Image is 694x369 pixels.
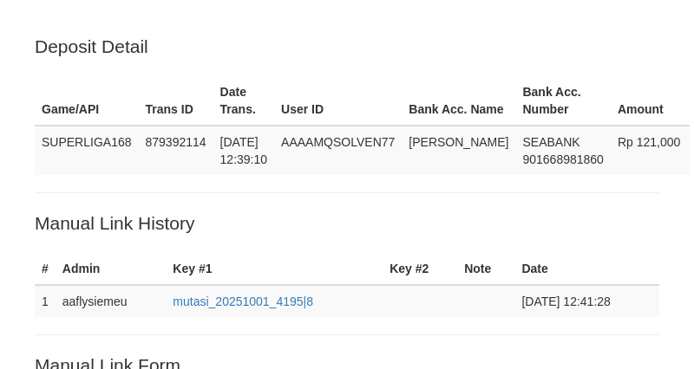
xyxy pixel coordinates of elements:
[139,76,213,126] th: Trans ID
[173,295,313,308] a: mutasi_20251001_4195|8
[515,76,610,126] th: Bank Acc. Number
[56,285,167,317] td: aaflysiemeu
[611,76,690,126] th: Amount
[618,135,680,149] span: Rp 121,000
[514,285,659,317] td: [DATE] 12:41:28
[522,135,579,149] span: SEABANK
[220,135,268,166] span: [DATE] 12:39:10
[514,253,659,285] th: Date
[35,253,56,285] th: #
[56,253,167,285] th: Admin
[35,34,659,59] p: Deposit Detail
[274,76,402,126] th: User ID
[139,126,213,175] td: 879392114
[383,253,457,285] th: Key #2
[522,152,603,166] span: Copy 901668981860 to clipboard
[402,76,515,126] th: Bank Acc. Name
[281,135,395,149] span: AAAAMQSOLVEN77
[35,76,139,126] th: Game/API
[457,253,514,285] th: Note
[35,285,56,317] td: 1
[35,210,659,236] p: Manual Link History
[166,253,383,285] th: Key #1
[213,76,275,126] th: Date Trans.
[409,135,508,149] span: [PERSON_NAME]
[35,126,139,175] td: SUPERLIGA168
